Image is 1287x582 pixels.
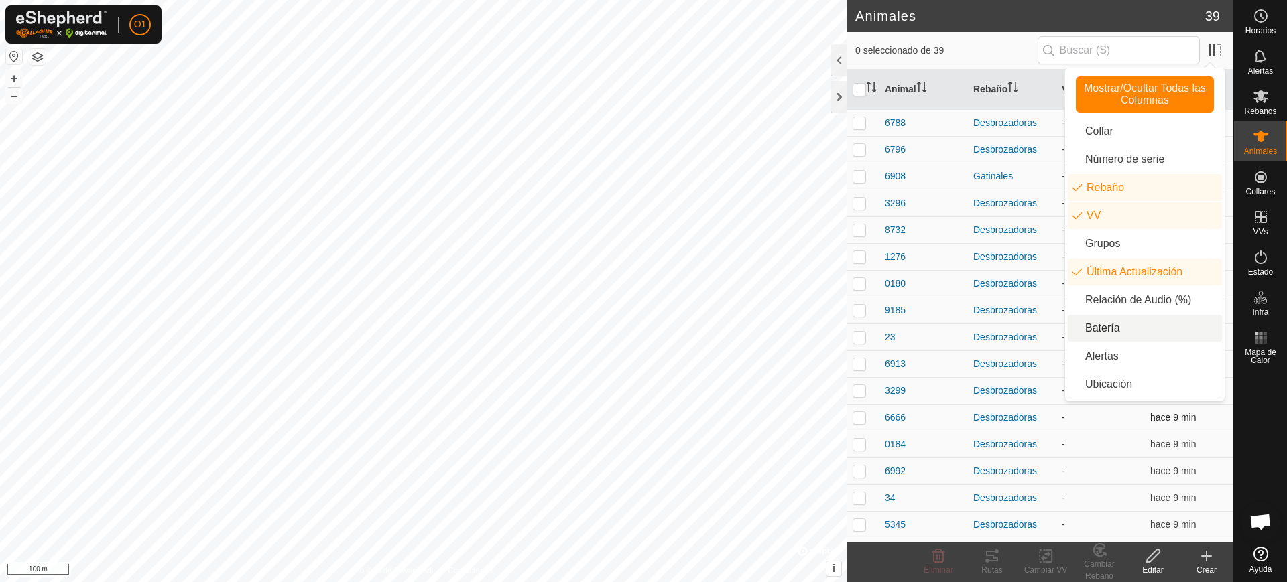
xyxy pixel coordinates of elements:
[1068,287,1222,313] li: enum.columnList.audioRatio
[1068,343,1222,370] li: animal.label.alerts
[968,70,1056,110] th: Rebaño
[885,303,906,317] span: 9185
[1126,564,1180,576] div: Editar
[29,49,46,65] button: Capas del Mapa
[1180,564,1233,576] div: Crear
[973,411,1051,425] div: Desbrozadoras
[973,116,1051,130] div: Desbrozadoras
[1241,502,1281,542] div: Chat abierto
[1068,146,1222,173] li: neckband.label.serialNumber
[885,330,896,344] span: 23
[1234,541,1287,579] a: Ayuda
[916,84,927,94] p-sorticon: Activar para ordenar
[885,116,906,130] span: 6788
[833,563,835,574] span: i
[973,250,1051,264] div: Desbrozadoras
[973,223,1051,237] div: Desbrozadoras
[1068,315,1222,342] li: neckband.label.battery
[1245,27,1276,35] span: Horarios
[885,250,906,264] span: 1276
[885,384,906,398] span: 3299
[1068,230,1222,257] li: common.btn.groups
[1245,188,1275,196] span: Collares
[1248,67,1273,75] span: Alertas
[973,518,1051,532] div: Desbrozadoras
[6,70,22,86] button: +
[1062,385,1065,396] app-display-virtual-paddock-transition: -
[885,223,906,237] span: 8732
[1244,147,1277,155] span: Animales
[1062,251,1065,262] app-display-virtual-paddock-transition: -
[448,565,493,577] a: Contáctenos
[1249,565,1272,573] span: Ayuda
[1248,268,1273,276] span: Estado
[1076,76,1214,113] button: Mostrar/Ocultar Todas las Columnas
[1082,82,1208,106] span: Mostrar/Ocultar Todas las Columnas
[1237,348,1284,364] span: Mapa de Calor
[885,169,906,184] span: 6908
[885,518,906,532] span: 5345
[1062,358,1065,369] app-display-virtual-paddock-transition: -
[1253,228,1268,236] span: VVs
[1062,492,1065,503] app-display-virtual-paddock-transition: -
[6,88,22,104] button: –
[1068,118,1222,145] li: neckband.label.title
[1062,332,1065,342] app-display-virtual-paddock-transition: -
[6,48,22,64] button: Restablecer Mapa
[1252,308,1268,316] span: Infra
[1062,144,1065,155] app-display-virtual-paddock-transition: -
[355,565,432,577] a: Política de Privacidad
[885,143,906,157] span: 6796
[1068,202,1222,229] li: vp.label.vp
[885,196,906,210] span: 3296
[1019,564,1072,576] div: Cambiar VV
[1056,70,1145,110] th: VV
[885,437,906,451] span: 0184
[973,357,1051,371] div: Desbrozadoras
[1062,278,1065,289] app-display-virtual-paddock-transition: -
[1150,492,1196,503] span: 2 oct 2025, 8:22
[855,44,1038,58] span: 0 seleccionado de 39
[1205,6,1220,26] span: 39
[965,564,1019,576] div: Rutas
[1150,412,1196,423] span: 2 oct 2025, 8:21
[1038,36,1200,64] input: Buscar (S)
[1062,171,1065,181] app-display-virtual-paddock-transition: -
[1062,117,1065,128] app-display-virtual-paddock-transition: -
[973,169,1051,184] div: Gatinales
[973,437,1051,451] div: Desbrozadoras
[973,277,1051,291] div: Desbrozadoras
[973,303,1051,317] div: Desbrozadoras
[973,196,1051,210] div: Desbrozadoras
[924,565,953,575] span: Eliminar
[1062,198,1065,208] app-display-virtual-paddock-transition: -
[973,384,1051,398] div: Desbrozadoras
[1062,305,1065,315] app-display-virtual-paddock-transition: -
[1062,465,1065,476] app-display-virtual-paddock-transition: -
[866,84,877,94] p-sorticon: Activar para ordenar
[826,561,841,576] button: i
[885,491,896,505] span: 34
[1072,558,1126,582] div: Cambiar Rebaño
[1244,107,1276,115] span: Rebaños
[1062,412,1065,423] app-display-virtual-paddock-transition: -
[1068,259,1222,285] li: enum.columnList.lastUpdated
[1007,84,1018,94] p-sorticon: Activar para ordenar
[1068,174,1222,201] li: mob.label.mob
[885,357,906,371] span: 6913
[973,464,1051,478] div: Desbrozadoras
[1150,465,1196,476] span: 2 oct 2025, 8:21
[1150,519,1196,530] span: 2 oct 2025, 8:22
[879,70,968,110] th: Animal
[973,143,1051,157] div: Desbrozadoras
[1062,224,1065,235] app-display-virtual-paddock-transition: -
[16,11,107,38] img: Logo Gallagher
[1062,439,1065,449] app-display-virtual-paddock-transition: -
[134,17,147,31] span: O1
[1150,439,1196,449] span: 2 oct 2025, 8:21
[1068,371,1222,398] li: common.label.location
[885,464,906,478] span: 6992
[885,277,906,291] span: 0180
[1062,519,1065,530] app-display-virtual-paddock-transition: -
[973,330,1051,344] div: Desbrozadoras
